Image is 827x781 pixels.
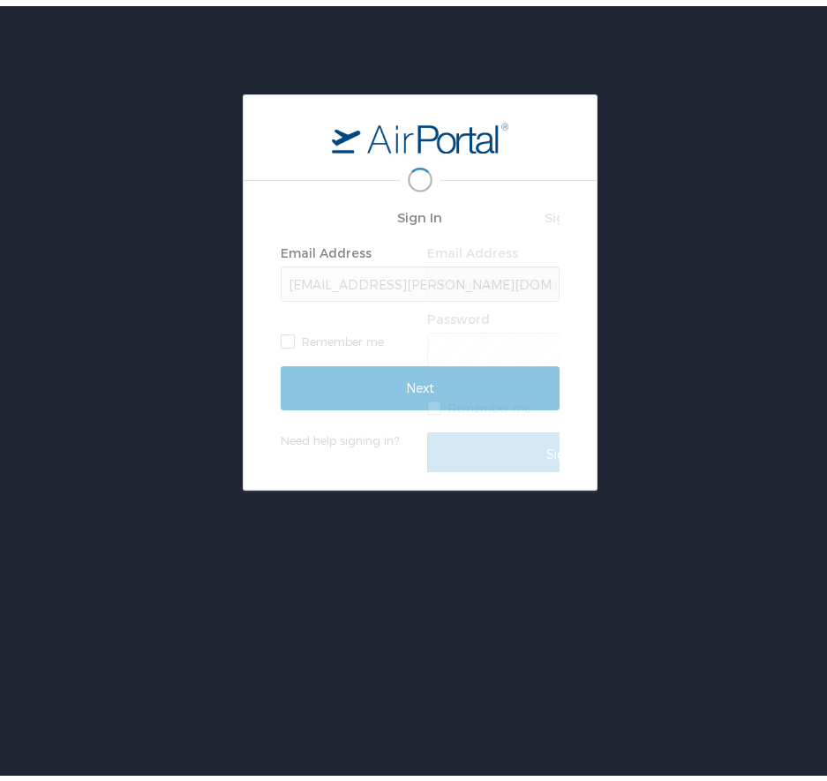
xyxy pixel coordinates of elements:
[427,426,706,470] input: Sign In
[281,360,560,404] input: Next
[332,116,508,147] img: logo
[427,239,518,254] label: Email Address
[281,201,560,222] h2: Sign In
[427,201,706,222] h2: Sign In
[427,388,706,415] label: Remember me
[427,305,490,320] label: Password
[281,239,372,254] label: Email Address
